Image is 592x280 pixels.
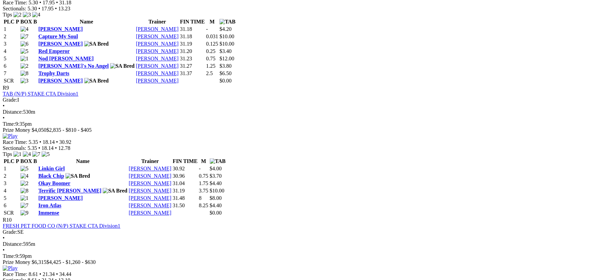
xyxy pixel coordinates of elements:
[210,210,222,216] span: $0.00
[3,265,17,271] img: Play
[20,166,29,172] img: 5
[3,235,5,241] span: •
[3,127,589,133] div: Prize Money $4,050
[58,6,70,11] span: 13.23
[20,19,32,24] span: BOX
[13,151,21,157] img: 1
[199,180,208,186] text: 1.75
[59,271,71,277] span: 34.44
[84,78,109,84] img: SA Bred
[136,70,179,76] a: [PERSON_NAME]
[20,210,29,216] img: 9
[46,127,92,133] span: $2,835 - $810 - $405
[3,223,120,229] a: FRESH PET FOOD CO (N/P) STAKE CTA Division1
[38,70,69,76] a: Trophy Darts
[3,253,589,259] div: 9:59pm
[210,180,222,186] span: $4.40
[23,12,31,18] img: 3
[219,78,232,83] span: $0.00
[210,188,225,193] span: $10.00
[38,26,83,32] a: [PERSON_NAME]
[206,34,218,39] text: 0.031
[46,259,96,265] span: $4,425 - $1,260 - $630
[20,180,29,186] img: 2
[206,56,215,61] text: 0.75
[3,121,15,127] span: Time:
[20,56,29,62] img: 1
[3,195,19,202] td: 5
[129,210,171,216] a: [PERSON_NAME]
[199,195,202,201] text: 8
[210,158,226,164] img: TAB
[3,217,12,223] span: R10
[172,180,198,187] td: 31.04
[3,33,19,40] td: 2
[3,133,17,139] img: Play
[219,63,232,69] span: $3.80
[16,19,19,24] span: P
[38,56,94,61] a: Nod [PERSON_NAME]
[56,271,58,277] span: •
[3,12,12,17] span: Tips
[206,48,215,54] text: 0.25
[3,121,589,127] div: 9:35pm
[20,188,29,194] img: 8
[136,78,179,83] a: [PERSON_NAME]
[199,203,208,208] text: 8.25
[110,63,135,69] img: SA Bred
[3,91,79,97] a: TAB (N/P) STAKE CTA Division1
[42,151,50,157] img: 5
[219,70,232,76] span: $6.50
[206,63,215,69] text: 1.25
[210,203,222,208] span: $4.40
[3,109,589,115] div: 530m
[20,63,29,69] img: 2
[55,145,57,151] span: •
[219,26,232,32] span: $4.20
[43,139,55,145] span: 18.14
[20,70,29,76] img: 8
[219,19,236,25] img: TAB
[3,77,19,84] td: SCR
[38,210,59,216] a: Immense
[3,259,589,265] div: Prize Money $6,315
[3,165,19,172] td: 1
[3,109,23,115] span: Distance:
[39,271,41,277] span: •
[43,271,55,277] span: 21.34
[3,173,19,179] td: 2
[199,166,201,171] text: -
[3,103,5,109] span: •
[3,241,589,247] div: 595m
[199,158,209,165] th: M
[3,202,19,209] td: 6
[32,12,40,18] img: 4
[206,41,218,47] text: 0.125
[38,34,78,39] a: Capture My Soul
[180,48,205,55] td: 31.20
[219,48,232,54] span: $3.40
[210,166,222,171] span: $4.00
[3,241,23,247] span: Distance:
[32,151,40,157] img: 7
[129,173,171,179] a: [PERSON_NAME]
[3,145,26,151] span: Sectionals:
[20,48,29,54] img: 5
[38,158,128,165] th: Name
[172,187,198,194] td: 31.19
[199,173,208,179] text: 0.75
[38,188,101,193] a: Terrific [PERSON_NAME]
[38,180,70,186] a: Okay Boomer
[38,166,65,171] a: Linkin Girl
[129,203,171,208] a: [PERSON_NAME]
[3,85,9,91] span: R9
[136,56,179,61] a: [PERSON_NAME]
[180,63,205,69] td: 31.27
[29,139,38,145] span: 5.35
[39,139,41,145] span: •
[210,195,222,201] span: $8.00
[33,19,37,24] span: B
[3,70,19,77] td: 7
[129,180,171,186] a: [PERSON_NAME]
[38,195,83,201] a: [PERSON_NAME]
